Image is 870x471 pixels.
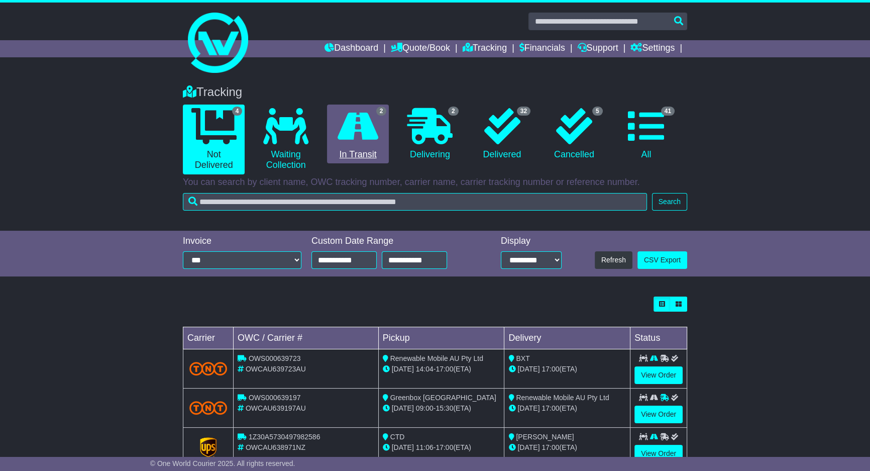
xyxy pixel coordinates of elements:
[399,105,461,164] a: 2 Delivering
[183,327,234,349] td: Carrier
[508,364,626,374] div: (ETA)
[436,443,453,451] span: 17:00
[615,105,677,164] a: 41 All
[463,40,507,57] a: Tracking
[311,236,473,247] div: Custom Date Range
[471,105,533,164] a: 32 Delivered
[246,443,305,451] span: OWCAU638971NZ
[183,177,687,188] p: You can search by client name, OWC tracking number, carrier name, carrier tracking number or refe...
[541,443,559,451] span: 17:00
[416,443,433,451] span: 11:06
[249,354,301,362] span: OWS000639723
[504,327,630,349] td: Delivery
[391,40,450,57] a: Quote/Book
[392,365,414,373] span: [DATE]
[516,433,574,441] span: [PERSON_NAME]
[246,365,306,373] span: OWCAU639723AU
[541,404,559,412] span: 17:00
[390,354,483,362] span: Renewable Mobile AU Pty Ltd
[634,445,683,462] a: View Order
[630,40,675,57] a: Settings
[517,443,539,451] span: [DATE]
[383,442,500,453] div: - (ETA)
[255,105,316,174] a: Waiting Collection
[661,107,675,116] span: 41
[592,107,603,116] span: 5
[232,107,243,116] span: 4
[183,236,301,247] div: Invoice
[595,251,632,269] button: Refresh
[637,251,687,269] a: CSV Export
[189,401,227,415] img: TNT_Domestic.png
[390,433,405,441] span: CTD
[249,433,320,441] span: 1Z30A5730497982586
[516,354,529,362] span: BXT
[234,327,379,349] td: OWC / Carrier #
[189,362,227,375] img: TNT_Domestic.png
[249,394,301,402] span: OWS000639197
[327,105,389,164] a: 2 In Transit
[376,107,387,116] span: 2
[200,437,217,457] img: GetCarrierServiceLogo
[390,394,496,402] span: Greenbox [GEOGRAPHIC_DATA]
[436,365,453,373] span: 17:00
[378,327,504,349] td: Pickup
[508,442,626,453] div: (ETA)
[517,365,539,373] span: [DATE]
[392,404,414,412] span: [DATE]
[501,236,562,247] div: Display
[630,327,687,349] td: Status
[634,366,683,384] a: View Order
[246,404,306,412] span: OWCAU639197AU
[183,105,245,174] a: 4 Not Delivered
[541,365,559,373] span: 17:00
[178,85,692,100] div: Tracking
[517,404,539,412] span: [DATE]
[652,193,687,211] button: Search
[383,403,500,414] div: - (ETA)
[516,394,609,402] span: Renewable Mobile AU Pty Ltd
[508,403,626,414] div: (ETA)
[634,406,683,423] a: View Order
[150,459,295,467] span: © One World Courier 2025. All rights reserved.
[448,107,459,116] span: 2
[578,40,618,57] a: Support
[517,107,530,116] span: 32
[416,365,433,373] span: 14:04
[416,404,433,412] span: 09:00
[543,105,605,164] a: 5 Cancelled
[392,443,414,451] span: [DATE]
[436,404,453,412] span: 15:30
[519,40,565,57] a: Financials
[324,40,378,57] a: Dashboard
[383,364,500,374] div: - (ETA)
